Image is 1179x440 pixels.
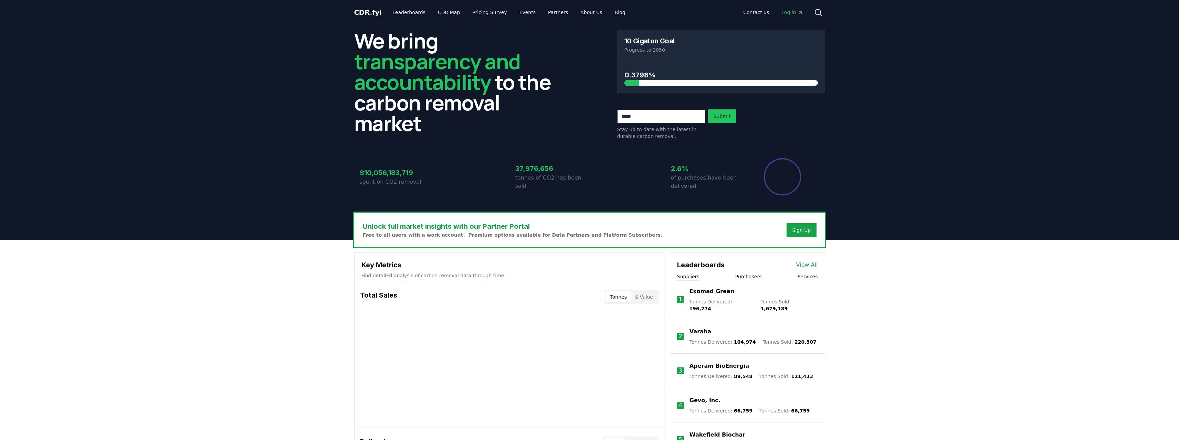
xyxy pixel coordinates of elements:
a: Gevo, Inc. [689,396,720,405]
span: 66,759 [791,408,810,414]
p: 1 [678,296,682,304]
button: Tonnes [606,291,631,302]
p: 4 [679,401,682,409]
a: Sign Up [792,227,811,234]
a: Leaderboards [387,6,431,19]
p: Progress to 2050 [624,46,818,53]
h3: Leaderboards [677,260,725,270]
h3: Total Sales [360,290,397,304]
h3: 0.3798% [624,70,818,80]
button: Suppliers [677,273,699,280]
p: Tonnes Delivered : [689,407,752,414]
p: Find detailed analysis of carbon removal data through time. [361,272,657,279]
h3: $10,056,183,719 [360,168,434,178]
a: Exomad Green [689,287,734,296]
h3: 2.6% [671,163,745,174]
p: Tonnes Sold : [759,373,813,380]
a: Partners [543,6,573,19]
h3: Unlock full market insights with our Partner Portal [363,221,663,232]
p: Tonnes Sold : [763,339,817,345]
a: Blog [609,6,631,19]
span: 121,433 [791,374,813,379]
nav: Main [738,6,808,19]
span: 104,974 [734,339,756,345]
h2: We bring to the carbon removal market [354,30,562,133]
p: 3 [679,367,682,375]
span: Log in [781,9,803,16]
a: View All [796,261,818,269]
p: Tonnes Delivered : [689,373,752,380]
h3: 37,976,656 [515,163,590,174]
button: Sign Up [787,223,816,237]
a: CDR Map [432,6,465,19]
span: CDR fyi [354,8,382,17]
a: Aperam BioEnergia [689,362,749,370]
button: Services [797,273,818,280]
a: About Us [575,6,608,19]
button: $ Value [631,291,657,302]
a: Wakefield Biochar [689,431,745,439]
h3: Key Metrics [361,260,657,270]
p: Tonnes Sold : [759,407,810,414]
a: CDR.fyi [354,8,382,17]
p: Stay up to date with the latest in durable carbon removal. [617,126,705,140]
nav: Main [387,6,631,19]
a: Varaha [689,328,711,336]
span: 220,307 [794,339,817,345]
a: Contact us [738,6,775,19]
p: Tonnes Sold : [760,298,818,312]
span: transparency and accountability [354,47,520,96]
p: 2 [679,332,682,341]
p: tonnes of CO2 has been sold [515,174,590,190]
span: 66,759 [734,408,752,414]
a: Log in [776,6,808,19]
p: of purchases have been delivered [671,174,745,190]
span: 1,679,189 [760,306,788,311]
p: Tonnes Delivered : [689,339,756,345]
button: Purchasers [735,273,762,280]
h3: 10 Gigaton Goal [624,37,675,44]
span: 89,548 [734,374,752,379]
a: Pricing Survey [467,6,512,19]
a: Events [514,6,541,19]
p: spent on CO2 removal [360,178,434,186]
span: . [370,8,372,17]
span: 196,274 [689,306,711,311]
p: Tonnes Delivered : [689,298,754,312]
button: Submit [708,109,736,123]
p: Free to all users with a work account. Premium options available for Data Partners and Platform S... [363,232,663,238]
div: Percentage of sales delivered [763,158,802,196]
